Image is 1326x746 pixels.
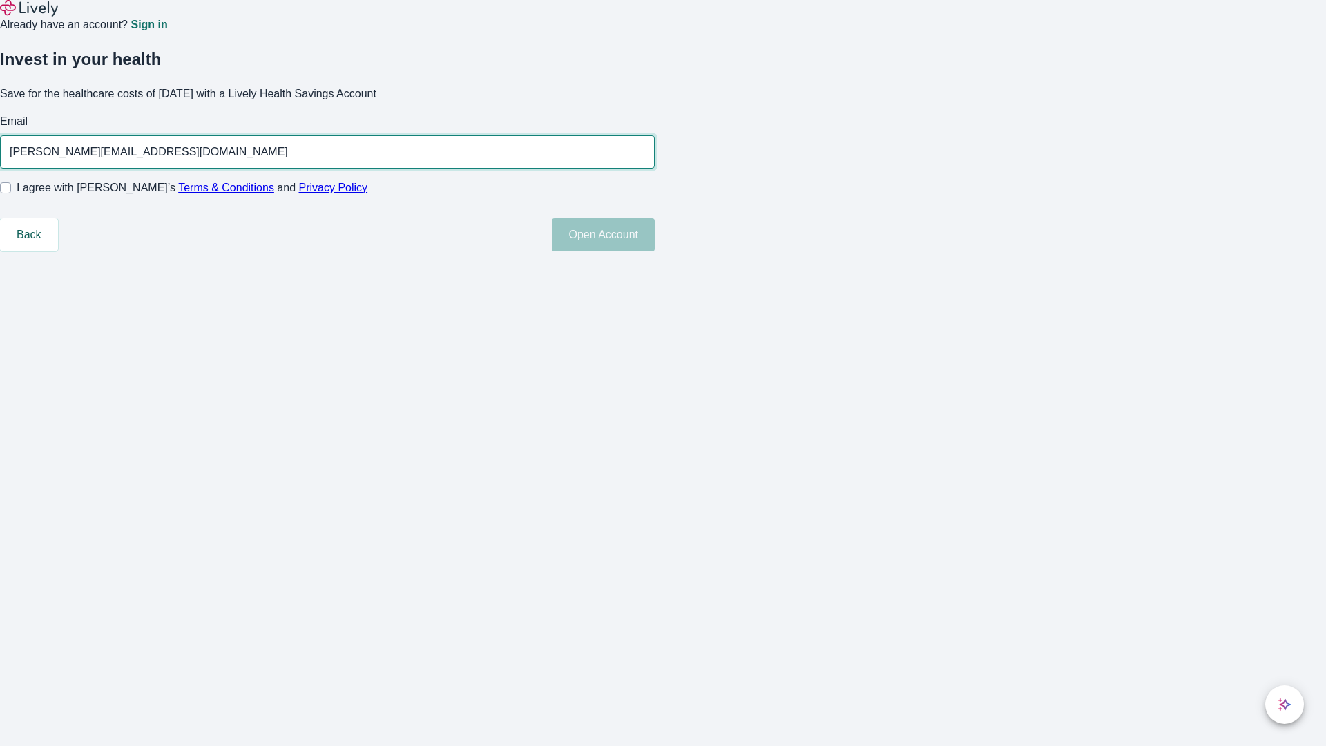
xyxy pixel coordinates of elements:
a: Sign in [131,19,167,30]
a: Privacy Policy [299,182,368,193]
span: I agree with [PERSON_NAME]’s and [17,180,367,196]
svg: Lively AI Assistant [1278,698,1291,711]
a: Terms & Conditions [178,182,274,193]
button: chat [1265,685,1304,724]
